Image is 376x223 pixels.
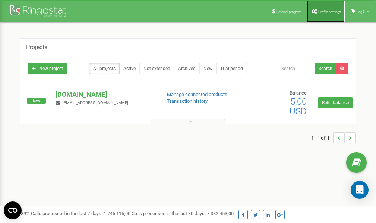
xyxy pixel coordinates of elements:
[290,90,307,96] span: Balance
[276,10,302,14] span: Referral program
[351,181,369,199] div: Open Intercom Messenger
[311,132,333,143] span: 1 - 1 of 1
[311,125,356,151] nav: ...
[167,92,227,97] a: Manage connected products
[167,98,208,104] a: Transaction history
[216,63,247,74] a: Trial period
[119,63,140,74] a: Active
[174,63,200,74] a: Archived
[277,63,315,74] input: Search
[28,63,67,74] a: New project
[290,96,307,117] span: 5,00 USD
[31,211,130,216] span: Calls processed in the last 7 days :
[104,211,130,216] u: 1 745 115,00
[56,90,155,99] p: [DOMAIN_NAME]
[318,10,341,14] span: Profile settings
[26,44,47,51] h5: Projects
[139,63,174,74] a: Not extended
[27,98,46,104] span: New
[63,101,128,105] span: [EMAIL_ADDRESS][DOMAIN_NAME]
[318,97,353,108] a: Refill balance
[357,10,369,14] span: Log Out
[199,63,217,74] a: New
[315,63,336,74] button: Search
[132,211,234,216] span: Calls processed in the last 30 days :
[207,211,234,216] u: 7 382 453,00
[4,201,22,219] button: Open CMP widget
[89,63,120,74] a: All projects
